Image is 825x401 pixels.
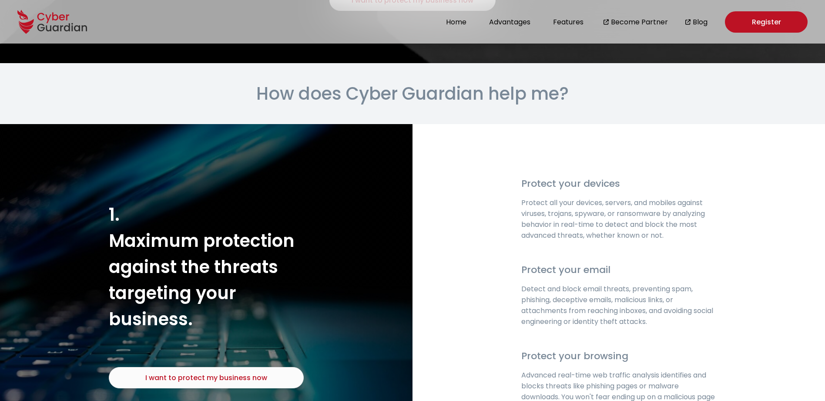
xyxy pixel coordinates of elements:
[521,263,716,277] h4: Protect your email
[693,17,708,27] a: Blog
[521,349,716,363] h4: Protect your browsing
[521,176,716,191] h4: Protect your devices
[109,202,304,332] h3: 1. Maximum protection against the threats targeting your business.
[109,367,304,388] button: I want to protect my business now
[550,16,586,28] button: Features
[725,11,808,33] a: Register
[521,283,716,327] p: Detect and block email threats, preventing spam, phishing, deceptive emails, malicious links, or ...
[486,16,533,28] button: Advantages
[443,16,469,28] button: Home
[521,197,716,241] p: Protect all your devices, servers, and mobiles against viruses, trojans, spyware, or ransomware b...
[611,17,668,27] a: Become Partner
